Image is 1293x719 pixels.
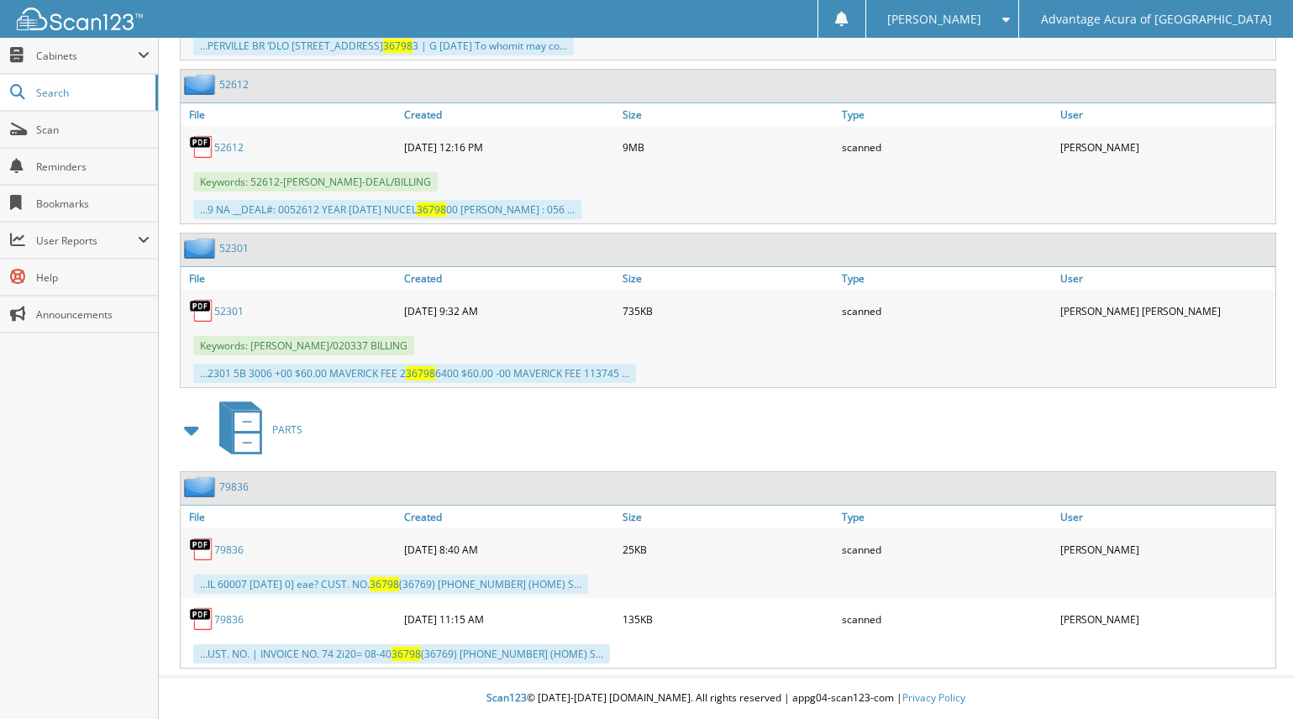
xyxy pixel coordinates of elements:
a: 79836 [214,543,244,557]
div: ...PERVILLE BR ‘DLO [STREET_ADDRESS] 3 | G [DATE] To whomit may co... [193,36,574,55]
div: 735KB [618,294,838,328]
div: scanned [838,602,1057,636]
a: Type [838,506,1057,528]
a: Privacy Policy [902,690,965,705]
span: [PERSON_NAME] [887,14,981,24]
a: Created [400,267,619,290]
span: 36798 [383,39,413,53]
span: Keywords: 52612-[PERSON_NAME]-DEAL/BILLING [193,172,438,192]
a: PARTS [209,396,302,463]
div: scanned [838,533,1057,566]
div: [DATE] 12:16 PM [400,130,619,164]
div: scanned [838,294,1057,328]
a: User [1056,103,1275,126]
img: PDF.png [189,134,214,160]
img: folder2.png [184,238,219,259]
a: User [1056,506,1275,528]
a: 52612 [214,140,244,155]
img: folder2.png [184,74,219,95]
div: [DATE] 8:40 AM [400,533,619,566]
a: 52612 [219,77,249,92]
iframe: Chat Widget [1209,638,1293,719]
span: Scan123 [486,690,527,705]
div: © [DATE]-[DATE] [DOMAIN_NAME]. All rights reserved | appg04-scan123-com | [159,678,1293,719]
a: Size [618,103,838,126]
img: PDF.png [189,298,214,323]
a: 79836 [214,612,244,627]
a: Size [618,506,838,528]
span: Keywords: [PERSON_NAME]/020337 BILLING [193,336,414,355]
div: [PERSON_NAME] [1056,533,1275,566]
div: ...IL 60007 [DATE] 0] eae? CUST. NO. (36769) [PHONE_NUMBER] (HOME) S... [193,575,588,594]
span: 36798 [406,366,435,380]
a: File [181,506,400,528]
div: [PERSON_NAME] [PERSON_NAME] [1056,294,1275,328]
span: 36798 [392,647,421,661]
div: ...9 NA __DEAL#: 0052612 YEAR [DATE] NUCEL 00 [PERSON_NAME] : 056 ... [193,200,581,219]
span: Reminders [36,160,150,174]
div: 9MB [618,130,838,164]
span: Advantage Acura of [GEOGRAPHIC_DATA] [1041,14,1272,24]
img: folder2.png [184,476,219,497]
a: 52301 [219,241,249,255]
span: Announcements [36,307,150,322]
img: PDF.png [189,537,214,562]
a: Created [400,103,619,126]
div: ...2301 5B 3006 +00 $60.00 MAVERICK FEE 2 6400 $60.00 -00 MAVERICK FEE 113745 ... [193,364,636,383]
a: Created [400,506,619,528]
span: 36798 [370,577,399,591]
a: File [181,267,400,290]
a: Type [838,267,1057,290]
a: File [181,103,400,126]
span: Search [36,86,147,100]
img: scan123-logo-white.svg [17,8,143,30]
div: [DATE] 9:32 AM [400,294,619,328]
span: Help [36,270,150,285]
div: 135KB [618,602,838,636]
a: User [1056,267,1275,290]
div: [PERSON_NAME] [1056,602,1275,636]
span: 36798 [417,202,446,217]
span: Scan [36,123,150,137]
span: User Reports [36,234,138,248]
div: [PERSON_NAME] [1056,130,1275,164]
a: Size [618,267,838,290]
a: 79836 [219,480,249,494]
a: Type [838,103,1057,126]
div: scanned [838,130,1057,164]
span: PARTS [272,422,302,437]
div: 25KB [618,533,838,566]
img: PDF.png [189,606,214,632]
span: Cabinets [36,49,138,63]
div: ...UST. NO. | INVOICE NO. 74 2i20= 08-40 (36769) [PHONE_NUMBER] (HOME) S... [193,644,610,664]
div: [DATE] 11:15 AM [400,602,619,636]
span: Bookmarks [36,197,150,211]
a: 52301 [214,304,244,318]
